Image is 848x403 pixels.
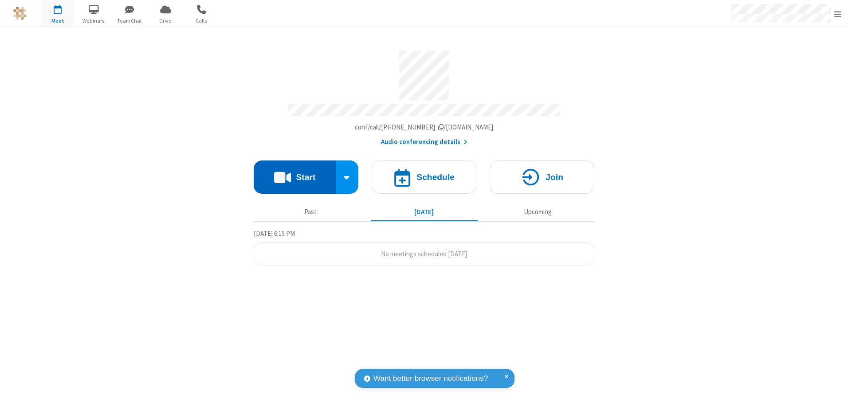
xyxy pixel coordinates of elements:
span: Calls [185,17,218,25]
section: Today's Meetings [254,228,594,266]
button: Audio conferencing details [381,137,467,147]
div: Start conference options [336,160,359,194]
span: Want better browser notifications? [373,373,488,384]
span: Team Chat [113,17,146,25]
h4: Start [296,173,315,181]
span: Webinars [77,17,110,25]
span: [DATE] 6:15 PM [254,229,295,238]
button: Join [490,160,594,194]
img: QA Selenium DO NOT DELETE OR CHANGE [13,7,27,20]
button: Upcoming [484,203,591,220]
span: Copy my meeting room link [355,123,494,131]
button: [DATE] [371,203,478,220]
span: Meet [41,17,75,25]
button: Copy my meeting room linkCopy my meeting room link [355,122,494,133]
span: No meetings scheduled [DATE] [381,250,467,258]
h4: Schedule [416,173,455,181]
button: Schedule [372,160,476,194]
span: Drive [149,17,182,25]
section: Account details [254,44,594,147]
button: Start [254,160,336,194]
button: Past [257,203,364,220]
h4: Join [546,173,563,181]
